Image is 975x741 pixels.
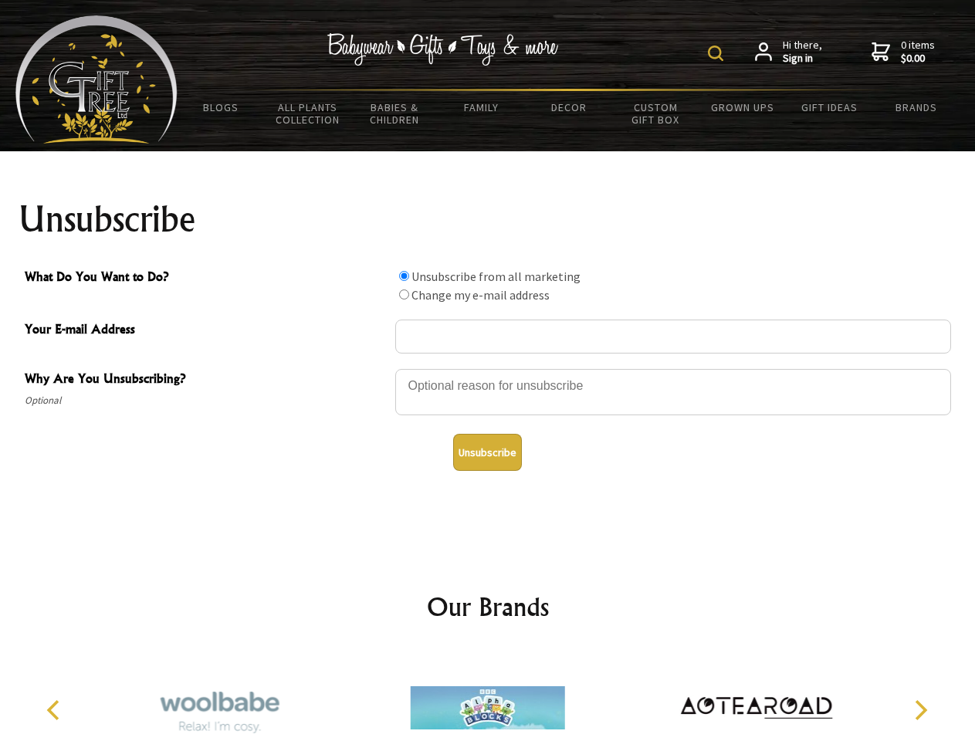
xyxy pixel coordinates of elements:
[399,289,409,299] input: What Do You Want to Do?
[873,91,960,123] a: Brands
[708,46,723,61] img: product search
[399,271,409,281] input: What Do You Want to Do?
[453,434,522,471] button: Unsubscribe
[25,267,388,289] span: What Do You Want to Do?
[327,33,559,66] img: Babywear - Gifts - Toys & more
[525,91,612,123] a: Decor
[25,320,388,342] span: Your E-mail Address
[411,287,550,303] label: Change my e-mail address
[872,39,935,66] a: 0 items$0.00
[786,91,873,123] a: Gift Ideas
[411,269,581,284] label: Unsubscribe from all marketing
[901,38,935,66] span: 0 items
[699,91,786,123] a: Grown Ups
[903,693,937,727] button: Next
[612,91,699,136] a: Custom Gift Box
[31,588,945,625] h2: Our Brands
[438,91,526,123] a: Family
[395,369,951,415] textarea: Why Are You Unsubscribing?
[395,320,951,354] input: Your E-mail Address
[901,52,935,66] strong: $0.00
[783,39,822,66] span: Hi there,
[265,91,352,136] a: All Plants Collection
[178,91,265,123] a: BLOGS
[351,91,438,136] a: Babies & Children
[755,39,822,66] a: Hi there,Sign in
[783,52,822,66] strong: Sign in
[25,369,388,391] span: Why Are You Unsubscribing?
[19,201,957,238] h1: Unsubscribe
[39,693,73,727] button: Previous
[15,15,178,144] img: Babyware - Gifts - Toys and more...
[25,391,388,410] span: Optional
